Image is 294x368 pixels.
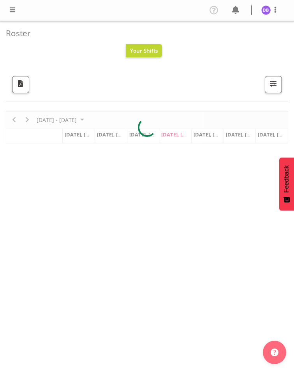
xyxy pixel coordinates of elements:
[271,349,278,356] img: help-xxl-2.png
[126,44,162,57] button: Your Shifts
[261,5,271,15] img: dawn-belshaw1857.jpg
[12,76,29,93] button: Download a PDF of the roster according to the set date range.
[283,165,290,193] span: Feedback
[265,76,282,93] button: Filter Shifts
[130,47,158,54] span: Your Shifts
[6,29,282,38] h4: Roster
[279,157,294,211] button: Feedback - Show survey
